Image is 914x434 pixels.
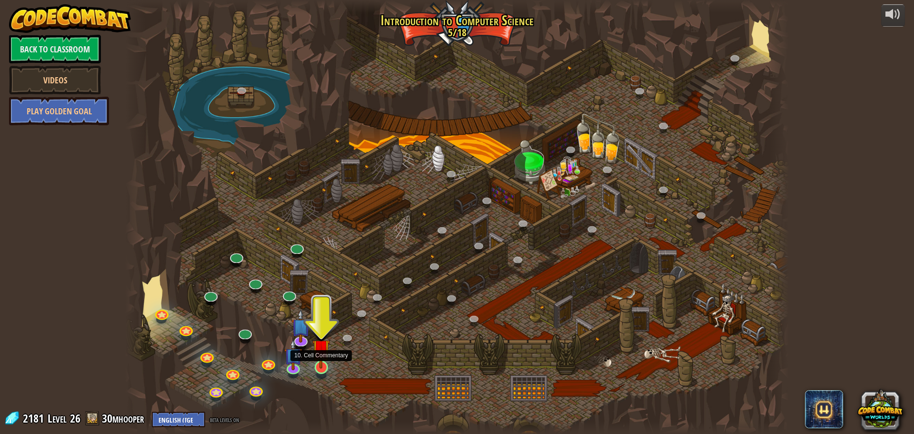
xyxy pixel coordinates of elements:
[48,411,67,426] span: Level
[23,411,47,426] span: 2181
[285,340,302,370] img: level-banner-unstarted-subscriber.png
[102,411,147,426] a: 30mhooper
[9,35,101,63] a: Back to Classroom
[70,411,80,426] span: 26
[9,97,109,125] a: Play Golden Goal
[291,310,310,343] img: level-banner-unstarted-subscriber.png
[9,4,131,33] img: CodeCombat - Learn how to code by playing a game
[312,328,330,368] img: level-banner-unstarted.png
[9,66,101,94] a: Videos
[210,415,239,424] span: beta levels on
[881,4,905,27] button: Adjust volume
